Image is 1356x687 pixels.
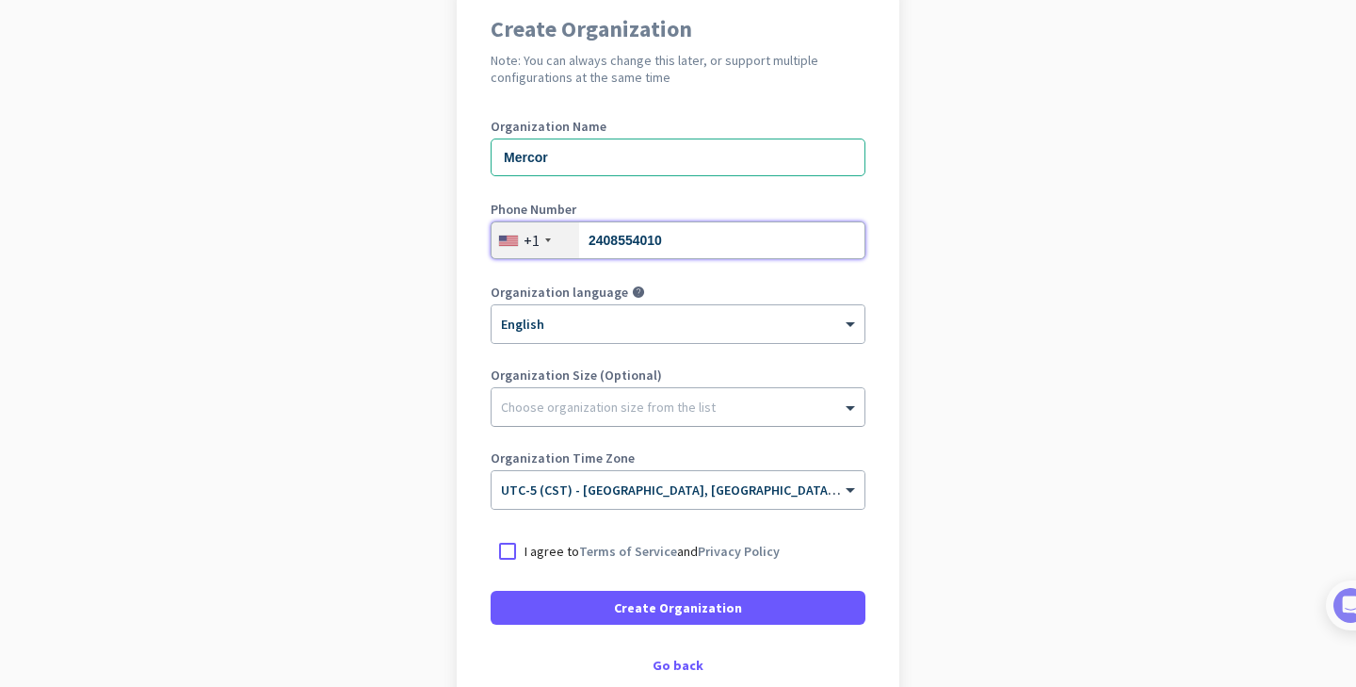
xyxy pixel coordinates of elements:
input: 201-555-0123 [491,221,865,259]
label: Phone Number [491,203,865,216]
a: Privacy Policy [698,543,780,560]
h1: Create Organization [491,18,865,41]
p: I agree to and [525,542,780,561]
div: Go back [491,659,865,672]
div: +1 [524,231,540,250]
a: Terms of Service [579,543,677,560]
h2: Note: You can always change this later, or support multiple configurations at the same time [491,52,865,86]
label: Organization Size (Optional) [491,368,865,382]
button: Create Organization [491,591,865,625]
label: Organization language [491,286,628,299]
label: Organization Time Zone [491,451,865,465]
i: help [632,286,645,299]
span: Create Organization [614,598,742,617]
input: What is the name of your organization? [491,139,865,176]
label: Organization Name [491,120,865,133]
